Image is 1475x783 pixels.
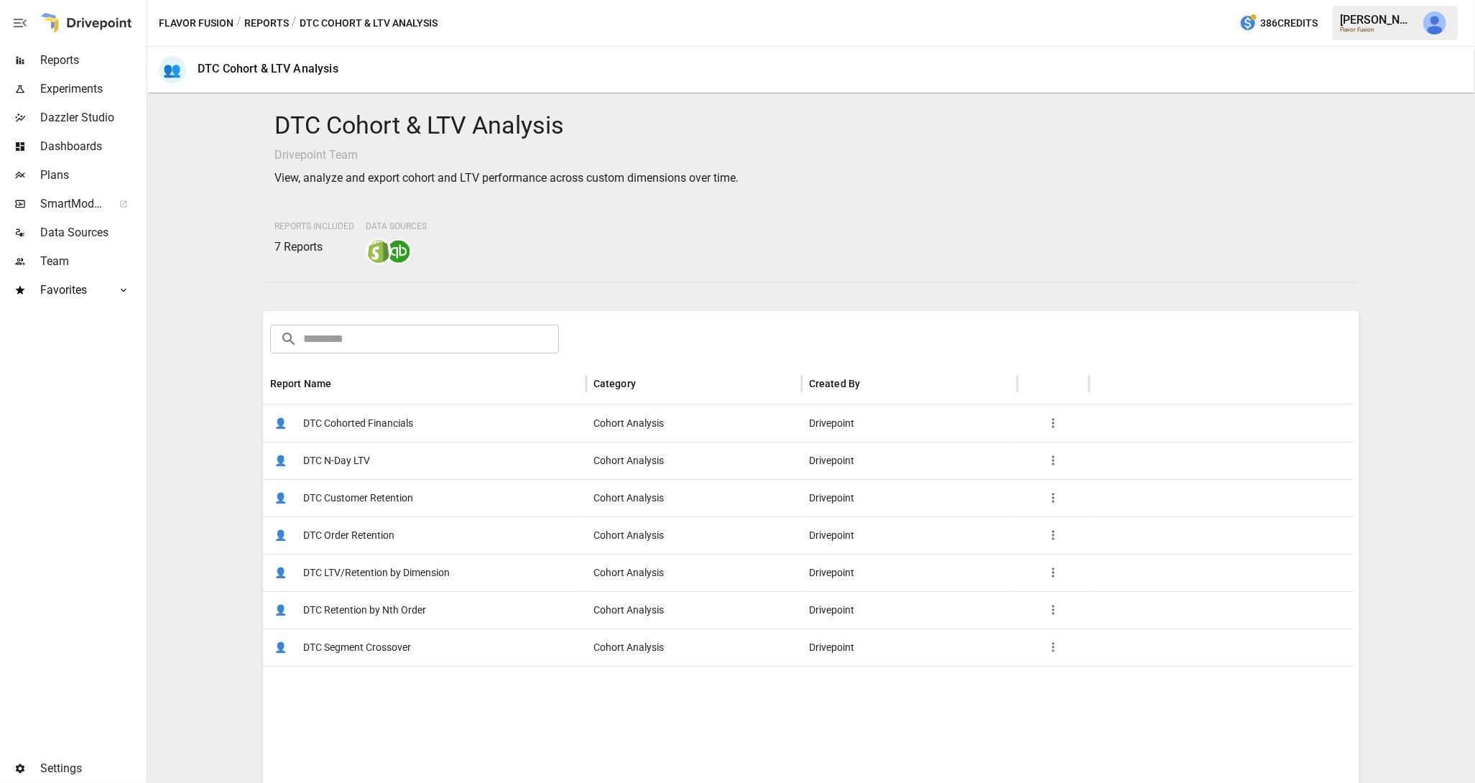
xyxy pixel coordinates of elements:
[274,170,1349,187] p: View, analyze and export cohort and LTV performance across custom dimensions over time.
[586,591,802,629] div: Cohort Analysis
[274,147,1349,164] p: Drivepoint Team
[198,62,338,75] div: DTC Cohort & LTV Analysis
[586,516,802,554] div: Cohort Analysis
[274,111,1349,141] h4: DTC Cohort & LTV Analysis
[40,80,144,98] span: Experiments
[809,378,861,389] div: Created By
[40,195,103,213] span: SmartModel
[802,516,1017,554] div: Drivepoint
[333,374,353,394] button: Sort
[1415,3,1455,43] button: Derek Yimoyines
[159,56,186,83] div: 👥
[802,629,1017,666] div: Drivepoint
[802,442,1017,479] div: Drivepoint
[303,480,413,516] span: DTC Customer Retention
[270,487,292,509] span: 👤
[1234,10,1323,37] button: 386Credits
[40,253,144,270] span: Team
[367,240,390,263] img: shopify
[103,193,113,211] span: ™
[274,238,354,256] p: 7 Reports
[586,554,802,591] div: Cohort Analysis
[303,443,370,479] span: DTC N-Day LTV
[270,599,292,621] span: 👤
[40,224,144,241] span: Data Sources
[303,405,413,442] span: DTC Cohorted Financials
[593,378,636,389] div: Category
[387,240,410,263] img: quickbooks
[802,479,1017,516] div: Drivepoint
[586,479,802,516] div: Cohort Analysis
[586,442,802,479] div: Cohort Analysis
[40,760,144,777] span: Settings
[303,555,450,591] span: DTC LTV/Retention by Dimension
[637,374,657,394] button: Sort
[270,378,332,389] div: Report Name
[40,138,144,155] span: Dashboards
[270,412,292,434] span: 👤
[270,450,292,471] span: 👤
[292,14,297,32] div: /
[861,374,882,394] button: Sort
[1340,27,1415,33] div: Flavor Fusion
[236,14,241,32] div: /
[159,14,233,32] button: Flavor Fusion
[366,221,427,231] span: Data Sources
[802,404,1017,442] div: Drivepoint
[303,517,394,554] span: DTC Order Retention
[586,629,802,666] div: Cohort Analysis
[802,554,1017,591] div: Drivepoint
[244,14,289,32] button: Reports
[1260,14,1318,32] span: 386 Credits
[40,167,144,184] span: Plans
[1423,11,1446,34] img: Derek Yimoyines
[303,592,426,629] span: DTC Retention by Nth Order
[40,282,103,299] span: Favorites
[1340,13,1415,27] div: [PERSON_NAME]
[270,524,292,546] span: 👤
[274,221,354,231] span: Reports Included
[40,52,144,69] span: Reports
[802,591,1017,629] div: Drivepoint
[303,629,411,666] span: DTC Segment Crossover
[40,109,144,126] span: Dazzler Studio
[270,636,292,658] span: 👤
[586,404,802,442] div: Cohort Analysis
[270,562,292,583] span: 👤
